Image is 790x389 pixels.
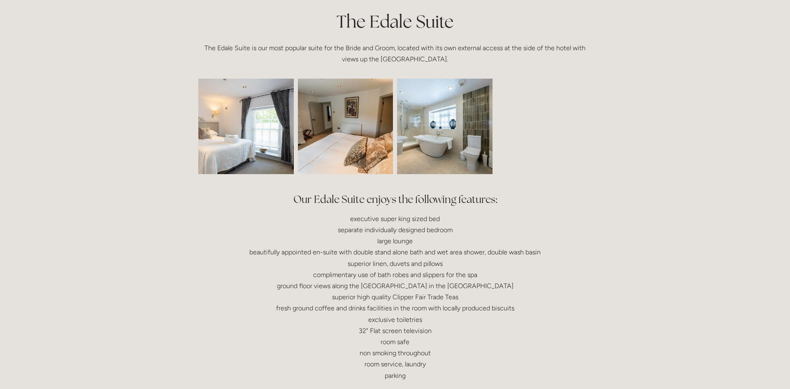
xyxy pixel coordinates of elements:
img: losehill-35.jpg [373,79,516,174]
h1: The Edale Suite [198,9,592,34]
p: The Edale Suite is our most popular suite for the Bride and Groom, located with its own external ... [198,42,592,65]
img: 20210514-14470342-LHH-hotel-photos-HDR.jpg [274,79,417,174]
img: losehill-22.jpg [155,79,298,174]
h2: Our Edale Suite enjoys the following features: [198,192,592,207]
p: executive super king sized bed separate individually designed bedroom large lounge beautifully ap... [198,213,592,381]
